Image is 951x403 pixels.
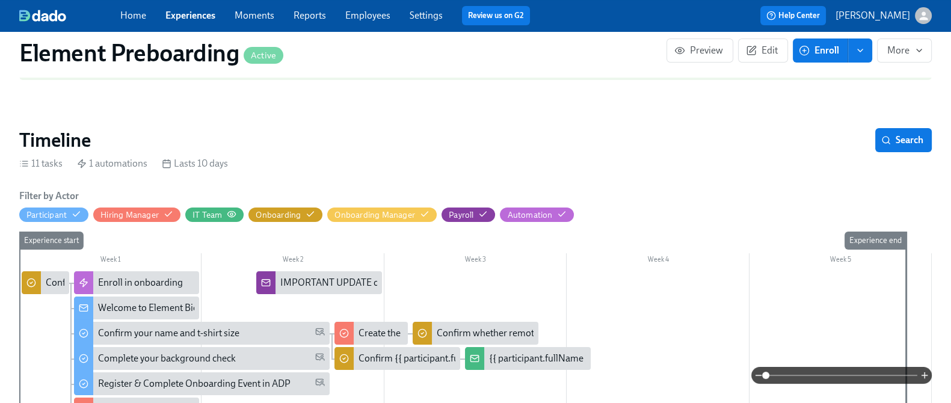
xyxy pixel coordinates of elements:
[836,7,932,24] button: [PERSON_NAME]
[19,208,88,222] button: Participant
[334,322,408,345] div: Create the FreshServices ticket for {{ participant.fullName }}
[93,208,180,222] button: Hiring Manager
[74,297,200,319] div: Welcome to Element Biosciences!
[19,10,120,22] a: dado
[437,327,703,340] div: Confirm whether remote new hire is coming on-site for their start
[677,45,723,57] span: Preview
[845,232,906,250] div: Experience end
[19,232,84,250] div: Experience start
[738,38,788,63] button: Edit
[19,253,202,269] div: Week 1
[202,253,384,269] div: Week 2
[359,352,565,365] div: Confirm {{ participant.fullName }}'s elembio email
[248,208,322,222] button: Onboarding
[334,209,415,221] div: Hide Onboarding Manager
[766,10,820,22] span: Help Center
[22,271,69,294] div: Confirm employment details for new hire {{ participant.fullName }} (starting {{ participant.start...
[666,38,733,63] button: Preview
[120,10,146,21] a: Home
[315,352,325,366] span: Personal Email
[162,157,228,170] div: Lasts 10 days
[98,301,236,315] div: Welcome to Element Biosciences!
[836,9,910,22] p: [PERSON_NAME]
[760,6,826,25] button: Help Center
[315,377,325,391] span: Personal Email
[793,38,848,63] button: Enroll
[748,45,778,57] span: Edit
[410,10,443,21] a: Settings
[98,352,236,365] div: Complete your background check
[98,276,183,289] div: Enroll in onboarding
[100,209,159,221] div: Hide Hiring Manager
[468,10,524,22] a: Review us on G2
[98,377,291,390] div: Register & Complete Onboarding Event in ADP
[74,322,330,345] div: Confirm your name and t-shirt size
[19,157,63,170] div: 11 tasks
[294,10,326,21] a: Reports
[749,253,932,269] div: Week 5
[19,38,283,67] h1: Element Preboarding
[77,157,147,170] div: 1 automations
[98,327,239,340] div: Confirm your name and t-shirt size
[489,352,668,365] div: {{ participant.fullName }}'s confirmed email
[19,128,91,152] h2: Timeline
[567,253,749,269] div: Week 4
[877,38,932,63] button: More
[256,209,301,221] div: Hide Onboarding
[500,208,574,222] button: Automation
[442,208,495,222] button: Payroll
[74,372,330,395] div: Register & Complete Onboarding Event in ADP
[875,128,932,152] button: Search
[345,10,390,21] a: Employees
[235,10,274,21] a: Moments
[192,209,222,221] div: Hide IT Team
[185,208,244,222] button: IT Team
[887,45,922,57] span: More
[449,209,473,221] div: Hide Payroll
[315,327,325,340] span: Personal Email
[462,6,530,25] button: Review us on G2
[413,322,538,345] div: Confirm whether remote new hire is coming on-site for their start
[327,208,437,222] button: Onboarding Manager
[26,209,67,221] div: Hide Participant
[384,253,567,269] div: Week 3
[359,327,602,340] div: Create the FreshServices ticket for {{ participant.fullName }}
[507,209,552,221] div: Hide Automation
[19,10,66,22] img: dado
[884,134,923,146] span: Search
[244,51,283,60] span: Active
[165,10,215,21] a: Experiences
[848,38,872,63] button: enroll
[256,271,382,294] div: IMPORTANT UPDATE on Phone/Hot Spot/Reimbursement for {{ participant.fullName }} (DOH{{ participan...
[280,276,812,289] div: IMPORTANT UPDATE on Phone/Hot Spot/Reimbursement for {{ participant.fullName }} (DOH{{ participan...
[46,276,529,289] div: Confirm employment details for new hire {{ participant.fullName }} (starting {{ participant.start...
[74,347,330,370] div: Complete your background check
[465,347,591,370] div: {{ participant.fullName }}'s confirmed email
[19,189,79,203] h6: Filter by Actor
[801,45,839,57] span: Enroll
[74,271,200,294] div: Enroll in onboarding
[334,347,460,370] div: Confirm {{ participant.fullName }}'s elembio email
